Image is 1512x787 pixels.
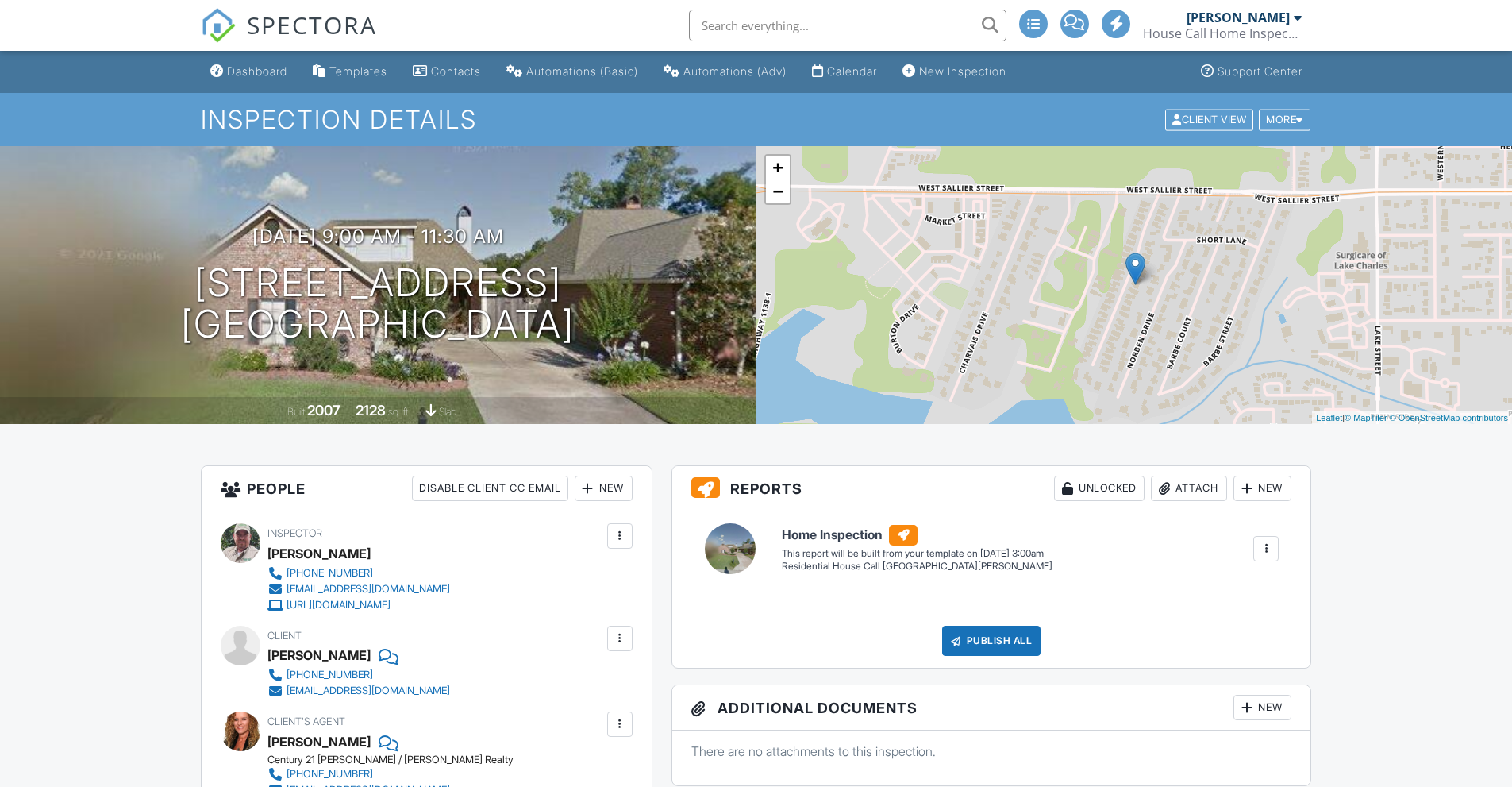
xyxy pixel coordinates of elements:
[657,57,793,87] a: Automations (Advanced)
[287,685,450,697] div: [EMAIL_ADDRESS][DOMAIN_NAME]
[1345,413,1387,422] a: © MapTiler
[1233,695,1291,720] div: New
[691,743,1292,760] p: There are no attachments to this inspection.
[1151,476,1227,501] div: Attach
[896,57,1013,87] a: New Inspection
[1390,413,1508,422] a: © OpenStreetMap contributors
[329,64,387,78] div: Templates
[806,57,883,87] a: Calendar
[689,10,1006,41] input: Search everything...
[307,402,340,419] div: 2007
[267,581,450,597] a: [EMAIL_ADDRESS][DOMAIN_NAME]
[1312,411,1512,425] div: |
[247,8,377,41] span: SPECTORA
[267,667,450,683] a: [PHONE_NUMBER]
[267,683,450,699] a: [EMAIL_ADDRESS][DOMAIN_NAME]
[267,643,371,667] div: [PERSON_NAME]
[267,527,322,539] span: Inspector
[575,476,633,501] div: New
[267,754,514,766] div: Century 21 [PERSON_NAME] / [PERSON_NAME] Realty
[1143,25,1302,41] div: House Call Home Inspection- Lake Charles, LA
[1054,476,1145,501] div: Unlocked
[1164,113,1257,125] a: Client View
[287,768,373,781] div: [PHONE_NUMBER]
[267,766,501,782] a: [PHONE_NUMBER]
[287,669,373,681] div: [PHONE_NUMBER]
[942,626,1041,656] div: Publish All
[201,106,1312,133] h1: Inspection Details
[672,466,1311,511] h3: Reports
[919,64,1006,78] div: New Inspection
[1316,413,1342,422] a: Leaflet
[766,156,790,179] a: Zoom in
[1165,109,1253,130] div: Client View
[267,565,450,581] a: [PHONE_NUMBER]
[287,583,450,596] div: [EMAIL_ADDRESS][DOMAIN_NAME]
[267,542,371,565] div: [PERSON_NAME]
[1195,57,1309,87] a: Support Center
[439,406,456,418] span: slab
[431,64,481,78] div: Contacts
[267,597,450,613] a: [URL][DOMAIN_NAME]
[500,57,644,87] a: Automations (Basic)
[388,406,410,418] span: sq. ft.
[202,466,652,511] h3: People
[287,406,305,418] span: Built
[672,685,1311,731] h3: Additional Documents
[1187,10,1290,25] div: [PERSON_NAME]
[1259,109,1310,130] div: More
[287,567,373,580] div: [PHONE_NUMBER]
[252,226,504,247] h3: [DATE] 9:00 am - 11:30 am
[782,547,1052,560] div: This report will be built from your template on [DATE] 3:00am
[1233,476,1291,501] div: New
[782,560,1052,573] div: Residential House Call [GEOGRAPHIC_DATA][PERSON_NAME]
[267,630,302,642] span: Client
[267,730,371,754] a: [PERSON_NAME]
[412,476,568,501] div: Disable Client CC Email
[827,64,877,78] div: Calendar
[1218,64,1302,78] div: Support Center
[766,179,790,203] a: Zoom out
[227,64,287,78] div: Dashboard
[683,64,787,78] div: Automations (Adv)
[306,57,394,87] a: Templates
[204,57,294,87] a: Dashboard
[406,57,487,87] a: Contacts
[287,599,391,611] div: [URL][DOMAIN_NAME]
[201,21,377,55] a: SPECTORA
[356,402,386,419] div: 2128
[526,64,638,78] div: Automations (Basic)
[782,525,1052,546] h6: Home Inspection
[201,8,236,43] img: The Best Home Inspection Software - Spectora
[267,716,345,727] span: Client's Agent
[181,262,575,346] h1: [STREET_ADDRESS] [GEOGRAPHIC_DATA]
